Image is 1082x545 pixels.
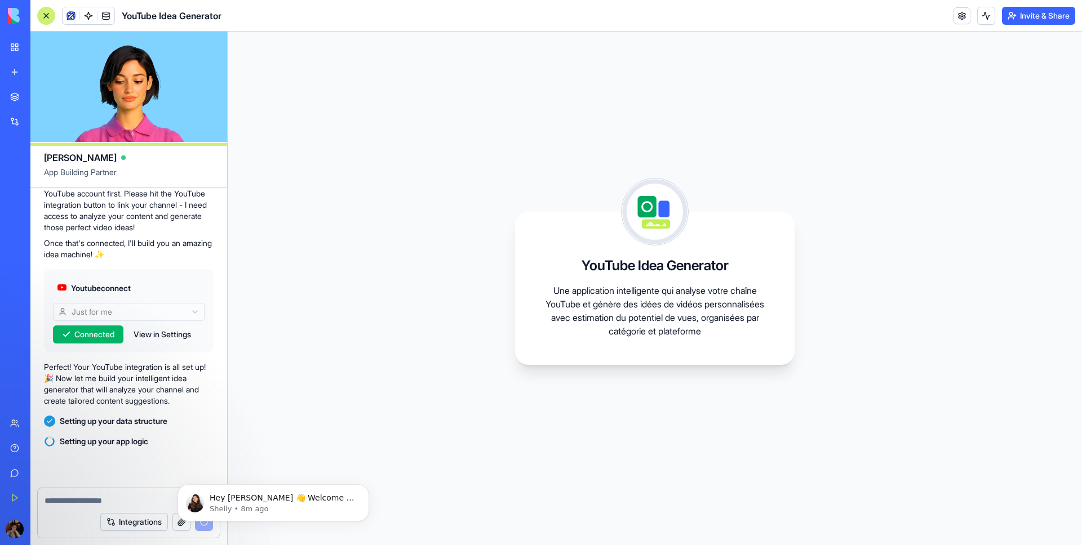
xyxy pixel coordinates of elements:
img: youtube [57,283,66,292]
span: Youtube connect [71,283,131,294]
span: Connected [74,329,114,340]
span: Setting up your data structure [60,416,167,427]
img: ACg8ocLlw3Q31XLi7AKF2KwYkCfxBXTA69ey5ZCGR4m7EtMLUFUVYjo=s96-c [6,520,24,538]
p: Oops! 🔌 Looks like you need to connect your YouTube account first. Please hit the YouTube integra... [44,177,214,233]
button: Invite & Share [1002,7,1075,25]
button: Integrations [100,513,168,531]
button: Connected [53,325,123,343]
p: Une application intelligente qui analyse votre chaîne YouTube et génère des idées de vidéos perso... [542,284,768,338]
iframe: Intercom notifications message [161,461,386,539]
p: Once that's connected, I'll build you an amazing idea machine! ✨ [44,238,214,260]
button: View in Settings [128,325,197,343]
span: YouTube Idea Generator [122,9,221,23]
h3: YouTube Idea Generator [582,257,729,275]
p: Perfect! Your YouTube integration is all set up! 🎉 Now let me build your intelligent idea generat... [44,361,214,406]
span: Setting up your app logic [60,436,148,447]
span: App Building Partner [44,167,214,187]
img: logo [8,8,78,24]
span: [PERSON_NAME] [44,151,117,164]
